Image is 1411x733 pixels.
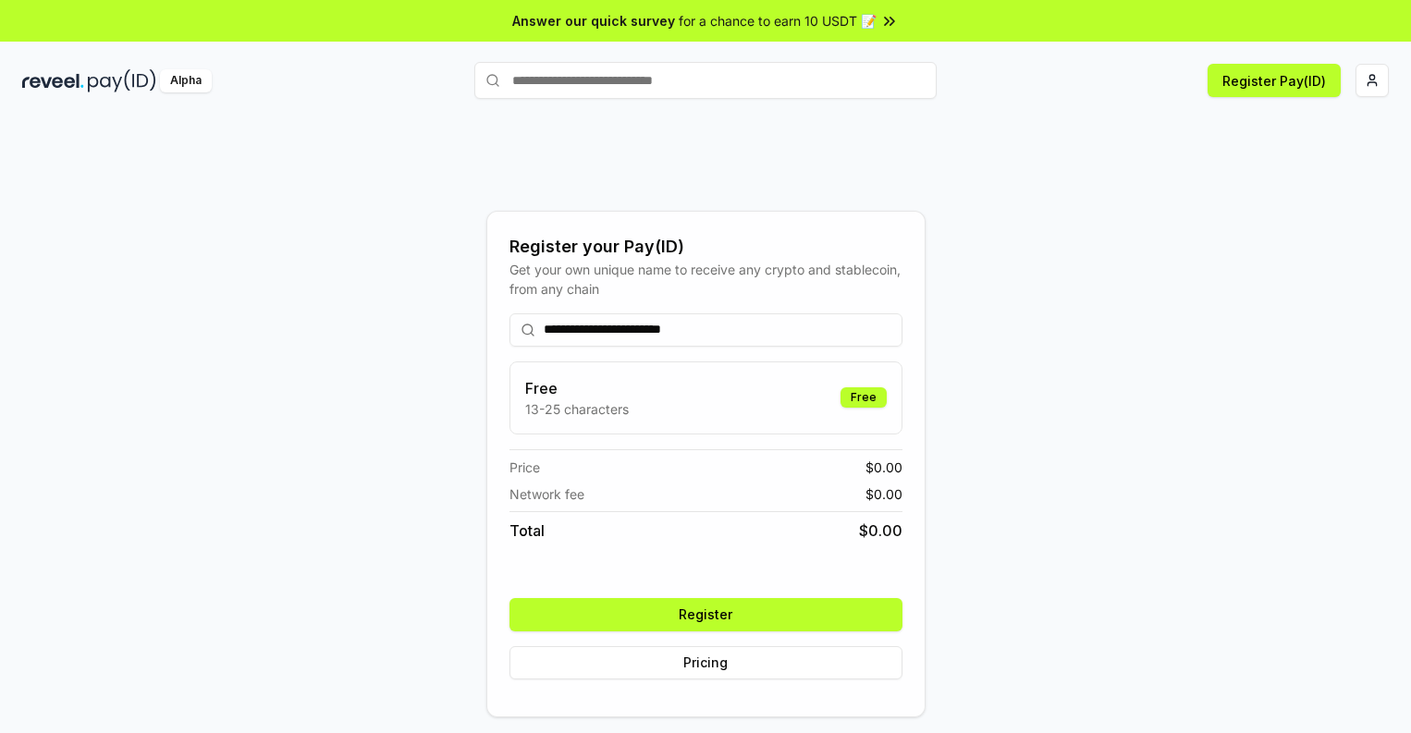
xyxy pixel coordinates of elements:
[509,519,545,542] span: Total
[88,69,156,92] img: pay_id
[509,458,540,477] span: Price
[22,69,84,92] img: reveel_dark
[865,484,902,504] span: $ 0.00
[840,387,887,408] div: Free
[859,519,902,542] span: $ 0.00
[509,646,902,679] button: Pricing
[512,11,675,31] span: Answer our quick survey
[509,484,584,504] span: Network fee
[525,377,629,399] h3: Free
[509,234,902,260] div: Register your Pay(ID)
[525,399,629,419] p: 13-25 characters
[679,11,877,31] span: for a chance to earn 10 USDT 📝
[160,69,212,92] div: Alpha
[509,260,902,299] div: Get your own unique name to receive any crypto and stablecoin, from any chain
[1208,64,1341,97] button: Register Pay(ID)
[509,598,902,631] button: Register
[865,458,902,477] span: $ 0.00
